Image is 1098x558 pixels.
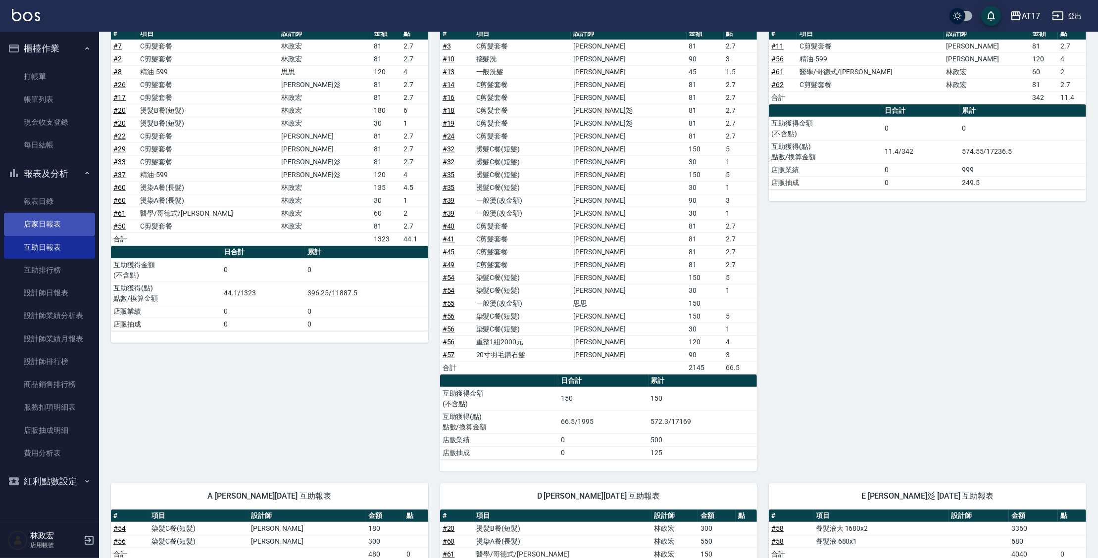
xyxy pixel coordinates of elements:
[443,106,455,114] a: #18
[279,65,371,78] td: 思思
[571,65,687,78] td: [PERSON_NAME]
[687,65,724,78] td: 45
[474,27,571,40] th: 項目
[724,91,757,104] td: 2.7
[111,232,138,245] td: 合計
[443,222,455,230] a: #40
[305,305,428,318] td: 0
[371,130,401,142] td: 81
[944,40,1030,52] td: [PERSON_NAME]
[113,93,126,101] a: #17
[474,168,571,181] td: 燙髮C餐(短髮)
[279,40,371,52] td: 林政宏
[440,27,757,374] table: a dense table
[111,27,138,40] th: #
[8,530,28,550] img: Person
[687,52,724,65] td: 90
[944,27,1030,40] th: 設計師
[30,541,81,550] p: 店用帳號
[474,181,571,194] td: 燙髮C餐(短髮)
[138,220,279,232] td: C剪髮套餐
[371,207,401,220] td: 60
[138,142,279,155] td: C剪髮套餐
[440,27,474,40] th: #
[959,176,1086,189] td: 249.5
[113,42,122,50] a: #7
[443,42,451,50] a: #3
[111,281,221,305] td: 互助獲得(點) 點數/換算金額
[1058,27,1086,40] th: 點
[771,524,784,532] a: #58
[769,140,882,163] td: 互助獲得(點) 點數/換算金額
[571,104,687,117] td: [PERSON_NAME]彣
[138,104,279,117] td: 燙髮B餐(短髮)
[371,78,401,91] td: 81
[571,40,687,52] td: [PERSON_NAME]
[4,65,95,88] a: 打帳單
[687,258,724,271] td: 81
[113,209,126,217] a: #61
[687,40,724,52] td: 81
[571,271,687,284] td: [PERSON_NAME]
[138,117,279,130] td: 燙髮B餐(短髮)
[1006,6,1044,26] button: AT17
[12,9,40,21] img: Logo
[401,78,428,91] td: 2.7
[474,310,571,323] td: 染髮C餐(短髮)
[443,119,455,127] a: #19
[724,258,757,271] td: 2.7
[474,155,571,168] td: 燙髮C餐(短髮)
[138,194,279,207] td: 燙染A餐(長髮)
[687,245,724,258] td: 81
[113,524,126,532] a: #54
[474,104,571,117] td: C剪髮套餐
[797,40,944,52] td: C剪髮套餐
[4,190,95,213] a: 報表目錄
[474,297,571,310] td: 一般燙(改金額)
[138,181,279,194] td: 燙染A餐(長髮)
[769,91,797,104] td: 合計
[959,140,1086,163] td: 574.55/17236.5
[443,537,455,545] a: #60
[959,117,1086,140] td: 0
[401,232,428,245] td: 44.1
[797,78,944,91] td: C剪髮套餐
[1030,78,1058,91] td: 81
[571,155,687,168] td: [PERSON_NAME]
[882,117,959,140] td: 0
[474,323,571,335] td: 染髮C餐(短髮)
[443,171,455,179] a: #35
[30,531,81,541] h5: 林政宏
[4,213,95,235] a: 店家日報表
[401,27,428,40] th: 點
[724,232,757,245] td: 2.7
[687,155,724,168] td: 30
[138,40,279,52] td: C剪髮套餐
[687,181,724,194] td: 30
[687,310,724,323] td: 150
[4,304,95,327] a: 設計師業績分析表
[401,155,428,168] td: 2.7
[571,297,687,310] td: 思思
[882,163,959,176] td: 0
[687,284,724,297] td: 30
[724,168,757,181] td: 5
[687,168,724,181] td: 150
[443,93,455,101] a: #16
[687,91,724,104] td: 81
[474,220,571,232] td: C剪髮套餐
[4,236,95,259] a: 互助日報表
[724,40,757,52] td: 2.7
[113,119,126,127] a: #20
[724,155,757,168] td: 1
[401,142,428,155] td: 2.7
[4,161,95,186] button: 報表及分析
[279,27,371,40] th: 設計師
[113,196,126,204] a: #60
[111,305,221,318] td: 店販業績
[401,65,428,78] td: 4
[4,111,95,134] a: 現金收支登錄
[401,130,428,142] td: 2.7
[474,245,571,258] td: C剪髮套餐
[138,78,279,91] td: C剪髮套餐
